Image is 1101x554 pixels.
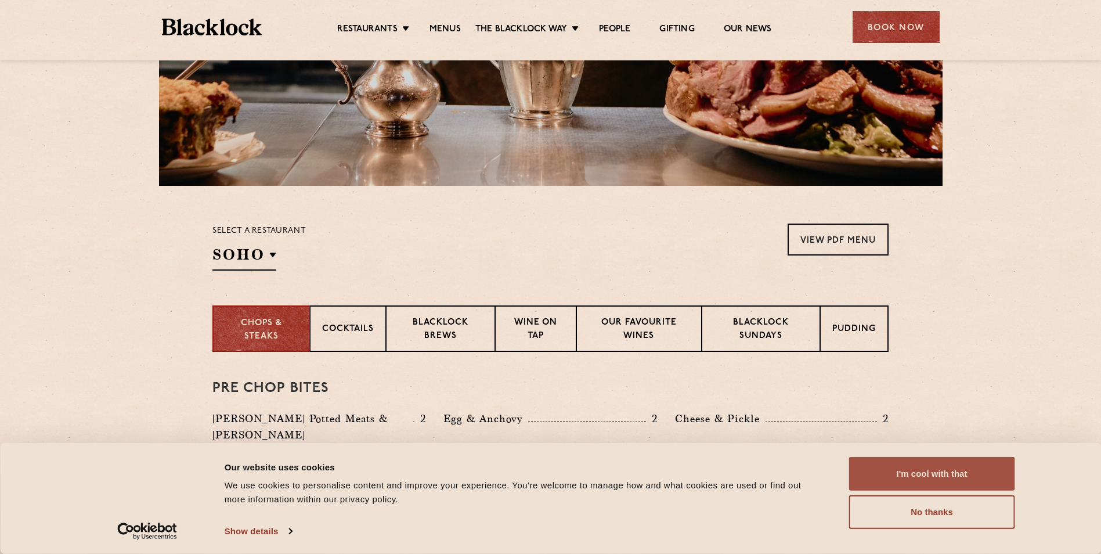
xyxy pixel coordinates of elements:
p: 2 [877,411,889,426]
p: Pudding [832,323,876,337]
p: Blacklock Sundays [714,316,808,344]
p: Cocktails [322,323,374,337]
a: Menus [429,24,461,37]
p: Chops & Steaks [225,317,298,343]
p: Blacklock Brews [398,316,483,344]
a: Gifting [659,24,694,37]
a: Show details [225,523,292,540]
button: I'm cool with that [849,457,1015,491]
div: We use cookies to personalise content and improve your experience. You're welcome to manage how a... [225,479,823,506]
a: People [599,24,630,37]
div: Our website uses cookies [225,460,823,474]
p: Egg & Anchovy [443,411,528,427]
a: Restaurants [337,24,398,37]
a: Our News [724,24,772,37]
h2: SOHO [212,244,276,271]
button: No thanks [849,495,1015,529]
a: Usercentrics Cookiebot - opens in a new window [96,523,198,540]
p: [PERSON_NAME] Potted Meats & [PERSON_NAME] [212,411,413,443]
p: 2 [414,411,426,426]
div: Book Now [853,11,940,43]
h3: Pre Chop Bites [212,381,889,396]
p: Select a restaurant [212,224,306,239]
a: View PDF Menu [788,224,889,256]
p: Cheese & Pickle [675,411,766,427]
img: BL_Textured_Logo-footer-cropped.svg [162,19,262,35]
p: Our favourite wines [589,316,689,344]
a: The Blacklock Way [475,24,567,37]
p: Wine on Tap [507,316,564,344]
p: 2 [646,411,658,426]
